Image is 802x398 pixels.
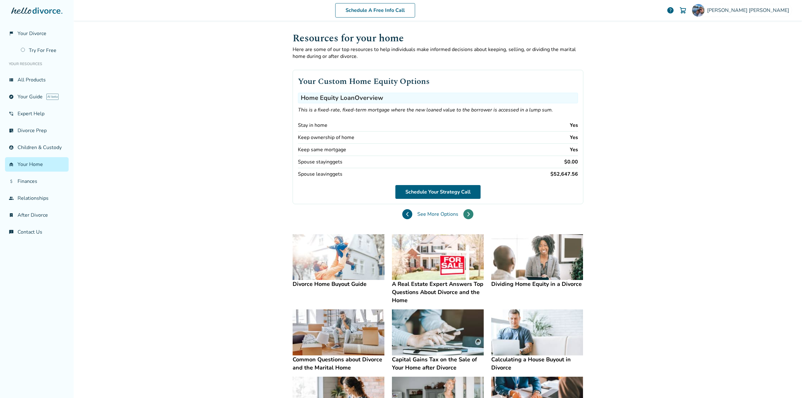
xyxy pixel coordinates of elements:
span: [PERSON_NAME] [PERSON_NAME] [707,7,792,14]
div: Yes [570,134,578,141]
p: This is a fixed-rate, fixed-term mortgage where the new loaned value to the borrower is accessed ... [298,106,578,114]
span: bookmark_check [9,213,14,218]
span: flag_2 [9,31,14,36]
div: Keep ownership of home [298,134,354,141]
span: view_list [9,77,14,82]
img: Jennifer Keating [692,4,705,17]
img: Divorce Home Buyout Guide [293,234,384,280]
div: $0.00 [564,158,578,165]
a: Dividing Home Equity in a DivorceDividing Home Equity in a Divorce [491,234,583,288]
div: Yes [570,146,578,153]
span: phone_in_talk [9,111,14,116]
span: See More Options [417,211,458,218]
img: Capital Gains Tax on the Sale of Your Home after Divorce [392,309,484,355]
h4: Capital Gains Tax on the Sale of Your Home after Divorce [392,355,484,372]
a: Try For Free [17,43,69,58]
div: Spouse staying gets [298,158,342,165]
a: help [667,7,674,14]
h4: Dividing Home Equity in a Divorce [491,280,583,288]
img: Common Questions about Divorce and the Marital Home [293,309,384,355]
div: Keep same mortgage [298,146,346,153]
img: Cart [679,7,687,14]
span: chat_info [9,230,14,235]
div: Stay in home [298,122,327,129]
h4: Calculating a House Buyout in Divorce [491,355,583,372]
li: Your Resources [5,58,69,70]
div: Spouse leaving gets [298,171,342,178]
a: groupRelationships [5,191,69,205]
span: attach_money [9,179,14,184]
span: garage_home [9,162,14,167]
a: Divorce Home Buyout GuideDivorce Home Buyout Guide [293,234,384,288]
h4: Common Questions about Divorce and the Marital Home [293,355,384,372]
span: list_alt_check [9,128,14,133]
a: Calculating a House Buyout in DivorceCalculating a House Buyout in Divorce [491,309,583,372]
span: Your Divorce [18,30,46,37]
div: $52,647.56 [550,171,578,178]
h3: Home Equity Loan Overview [298,93,578,103]
a: account_childChildren & Custody [5,140,69,155]
span: group [9,196,14,201]
a: exploreYour GuideAI beta [5,90,69,104]
iframe: Chat Widget [771,368,802,398]
a: attach_moneyFinances [5,174,69,189]
a: garage_homeYour Home [5,157,69,172]
a: phone_in_talkExpert Help [5,106,69,121]
a: view_listAll Products [5,73,69,87]
a: Common Questions about Divorce and the Marital HomeCommon Questions about Divorce and the Marital... [293,309,384,372]
a: Schedule A Free Info Call [335,3,415,18]
h4: Divorce Home Buyout Guide [293,280,384,288]
div: Yes [570,122,578,129]
h2: Your Custom Home Equity Options [298,75,578,88]
a: chat_infoContact Us [5,225,69,239]
a: A Real Estate Expert Answers Top Questions About Divorce and the HomeA Real Estate Expert Answers... [392,234,484,305]
h4: A Real Estate Expert Answers Top Questions About Divorce and the Home [392,280,484,304]
p: Here are some of our top resources to help individuals make informed decisions about keeping, sel... [293,46,583,60]
img: Dividing Home Equity in a Divorce [491,234,583,280]
img: Calculating a House Buyout in Divorce [491,309,583,355]
span: explore [9,94,14,99]
a: Capital Gains Tax on the Sale of Your Home after DivorceCapital Gains Tax on the Sale of Your Hom... [392,309,484,372]
a: Schedule Your Strategy Call [395,185,481,199]
a: flag_2Your Divorce [5,26,69,41]
span: account_child [9,145,14,150]
img: A Real Estate Expert Answers Top Questions About Divorce and the Home [392,234,484,280]
a: list_alt_checkDivorce Prep [5,123,69,138]
h1: Resources for your home [293,31,583,46]
span: AI beta [46,94,59,100]
a: bookmark_checkAfter Divorce [5,208,69,222]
